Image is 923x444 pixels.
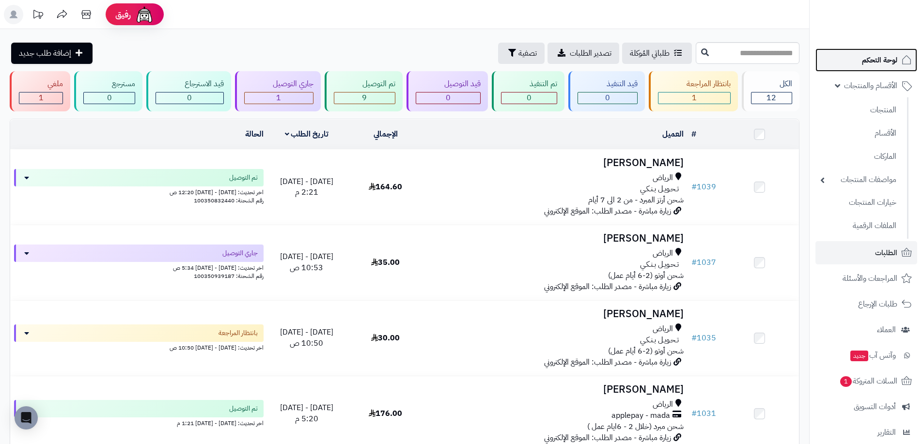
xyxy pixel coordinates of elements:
[691,181,716,193] a: #1039
[658,78,731,90] div: بانتظار المراجعة
[815,146,901,167] a: الماركات
[19,47,71,59] span: إضافة طلب جديد
[578,78,637,90] div: قيد التنفيذ
[751,78,792,90] div: الكل
[429,308,684,320] h3: [PERSON_NAME]
[605,92,610,104] span: 0
[691,257,716,268] a: #1037
[144,71,233,111] a: قيد الاسترجاع 0
[692,92,697,104] span: 1
[490,71,566,111] a: تم التنفيذ 0
[156,92,223,104] div: 0
[857,24,914,45] img: logo-2.png
[843,272,897,285] span: المراجعات والأسئلة
[815,123,901,144] a: الأقسام
[15,406,38,429] div: Open Intercom Messenger
[630,47,670,59] span: طلباتي المُوكلة
[405,71,490,111] a: قيد التوصيل 0
[877,323,896,337] span: العملاء
[14,417,264,428] div: اخر تحديث: [DATE] - [DATE] 1:21 م
[362,92,367,104] span: 9
[14,186,264,197] div: اخر تحديث: [DATE] - [DATE] 12:20 ص
[14,342,264,352] div: اخر تحديث: [DATE] - [DATE] 10:50 ص
[691,257,697,268] span: #
[691,181,697,193] span: #
[83,78,135,90] div: مسترجع
[518,47,537,59] span: تصفية
[219,328,258,338] span: بانتظار المراجعة
[233,71,323,111] a: جاري التوصيل 1
[815,318,917,341] a: العملاء
[740,71,801,111] a: الكل12
[527,92,532,104] span: 0
[767,92,776,104] span: 12
[334,78,395,90] div: تم التوصيل
[854,400,896,413] span: أدوات التسويق
[588,194,684,206] span: شحن أرتز المبرد - من 2 الى 7 أيام
[229,404,258,413] span: تم التوصيل
[839,374,897,388] span: السلات المتروكة
[11,43,93,64] a: إضافة طلب جديد
[369,181,402,193] span: 164.60
[429,157,684,168] h3: [PERSON_NAME]
[371,257,400,268] span: 35.00
[548,43,619,64] a: تصدير الطلبات
[334,92,395,104] div: 9
[815,169,901,190] a: مواصفات المنتجات
[194,196,264,205] span: رقم الشحنة: 100350832440
[850,351,868,361] span: جديد
[245,128,264,140] a: الحالة
[222,248,258,258] span: جاري التوصيل
[544,432,671,444] span: زيارة مباشرة - مصدر الطلب: الموقع الإلكتروني
[323,71,405,111] a: تم التوصيل 9
[608,270,684,281] span: شحن أوتو (2-6 أيام عمل)
[691,408,697,419] span: #
[544,356,671,368] span: زيارة مباشرة - مصدر الطلب: الموقع الإلكتروني
[369,408,402,419] span: 176.00
[194,272,264,280] span: رقم الشحنة: 100350939187
[187,92,192,104] span: 0
[498,43,545,64] button: تصفية
[244,78,313,90] div: جاري التوصيل
[14,262,264,272] div: اخر تحديث: [DATE] - [DATE] 5:34 ص
[371,332,400,344] span: 30.00
[877,426,896,439] span: التقارير
[501,92,557,104] div: 0
[815,395,917,418] a: أدوات التسويق
[280,402,333,425] span: [DATE] - [DATE] 5:20 م
[285,128,329,140] a: تاريخ الطلب
[608,345,684,357] span: شحن أوتو (2-6 أيام عمل)
[501,78,557,90] div: تم التنفيذ
[640,184,679,195] span: تـحـويـل بـنـكـي
[566,71,646,111] a: قيد التنفيذ 0
[691,332,697,344] span: #
[72,71,144,111] a: مسترجع 0
[429,384,684,395] h3: [PERSON_NAME]
[115,9,131,20] span: رفيق
[815,344,917,367] a: وآتس آبجديد
[280,326,333,349] span: [DATE] - [DATE] 10:50 ص
[280,176,333,199] span: [DATE] - [DATE] 2:21 م
[107,92,112,104] span: 0
[862,53,897,67] span: لوحة التحكم
[815,267,917,290] a: المراجعات والأسئلة
[280,251,333,274] span: [DATE] - [DATE] 10:53 ص
[84,92,135,104] div: 0
[26,5,50,27] a: تحديثات المنصة
[276,92,281,104] span: 1
[662,128,684,140] a: العميل
[374,128,398,140] a: الإجمالي
[135,5,154,24] img: ai-face.png
[815,292,917,316] a: طلبات الإرجاع
[429,233,684,244] h3: [PERSON_NAME]
[875,246,897,260] span: الطلبات
[653,323,673,335] span: الرياض
[544,205,671,217] span: زيارة مباشرة - مصدر الطلب: الموقع الإلكتروني
[446,92,451,104] span: 0
[611,410,670,421] span: applepay - mada
[691,332,716,344] a: #1035
[815,421,917,444] a: التقارير
[622,43,692,64] a: طلباتي المُوكلة
[19,92,63,104] div: 1
[815,215,901,236] a: الملفات الرقمية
